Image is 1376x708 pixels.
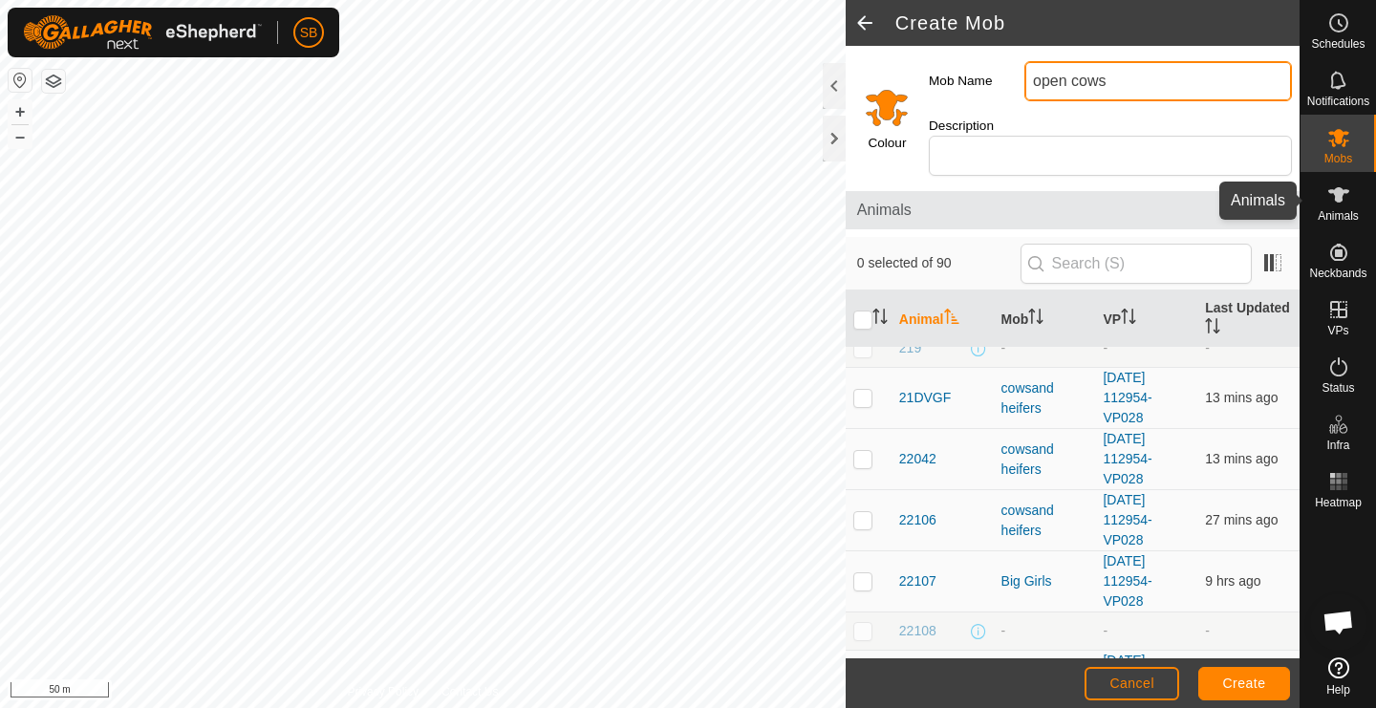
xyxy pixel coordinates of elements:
[892,290,994,348] th: Animal
[1301,650,1376,703] a: Help
[1324,153,1352,164] span: Mobs
[929,61,1024,101] label: Mob Name
[347,683,419,700] a: Privacy Policy
[1103,623,1107,638] app-display-virtual-paddock-transition: -
[899,510,936,530] span: 22106
[899,388,951,408] span: 21DVGF
[9,69,32,92] button: Reset Map
[1001,440,1088,480] div: cowsand heifers
[1001,338,1088,358] div: -
[1307,96,1369,107] span: Notifications
[1001,621,1088,641] div: -
[1223,676,1266,691] span: Create
[872,311,888,327] p-sorticon: Activate to sort
[1103,370,1151,425] a: [DATE] 112954-VP028
[899,571,936,591] span: 22107
[994,290,1096,348] th: Mob
[9,125,32,148] button: –
[300,23,318,43] span: SB
[1322,382,1354,394] span: Status
[868,134,906,153] label: Colour
[1198,667,1290,700] button: Create
[441,683,498,700] a: Contact Us
[1103,653,1151,708] a: [DATE] 112954-VP028
[899,449,936,469] span: 22042
[1205,623,1210,638] span: -
[1205,390,1278,405] span: 6 Oct 2025 at 11:17 am
[944,311,959,327] p-sorticon: Activate to sort
[857,199,1288,222] span: Animals
[1326,440,1349,451] span: Infra
[1085,667,1179,700] button: Cancel
[1205,512,1278,527] span: 6 Oct 2025 at 11:02 am
[1197,290,1300,348] th: Last Updated
[42,70,65,93] button: Map Layers
[1205,340,1210,355] span: -
[929,117,1024,136] label: Description
[1205,451,1278,466] span: 6 Oct 2025 at 11:17 am
[1103,553,1151,609] a: [DATE] 112954-VP028
[1103,492,1151,547] a: [DATE] 112954-VP028
[895,11,1300,34] h2: Create Mob
[1001,571,1088,591] div: Big Girls
[1103,340,1107,355] app-display-virtual-paddock-transition: -
[857,253,1021,273] span: 0 selected of 90
[23,15,262,50] img: Gallagher Logo
[1001,378,1088,418] div: cowsand heifers
[1205,321,1220,336] p-sorticon: Activate to sort
[9,100,32,123] button: +
[1001,501,1088,541] div: cowsand heifers
[1310,593,1367,651] div: Open chat
[1315,497,1362,508] span: Heatmap
[1028,311,1043,327] p-sorticon: Activate to sort
[1311,38,1365,50] span: Schedules
[1326,684,1350,696] span: Help
[899,621,936,641] span: 22108
[899,338,921,358] span: 219
[1121,311,1136,327] p-sorticon: Activate to sort
[1095,290,1197,348] th: VP
[1309,268,1366,279] span: Neckbands
[1103,431,1151,486] a: [DATE] 112954-VP028
[1109,676,1154,691] span: Cancel
[1327,325,1348,336] span: VPs
[1021,244,1252,284] input: Search (S)
[1205,573,1260,589] span: 6 Oct 2025 at 2:17 am
[1318,210,1359,222] span: Animals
